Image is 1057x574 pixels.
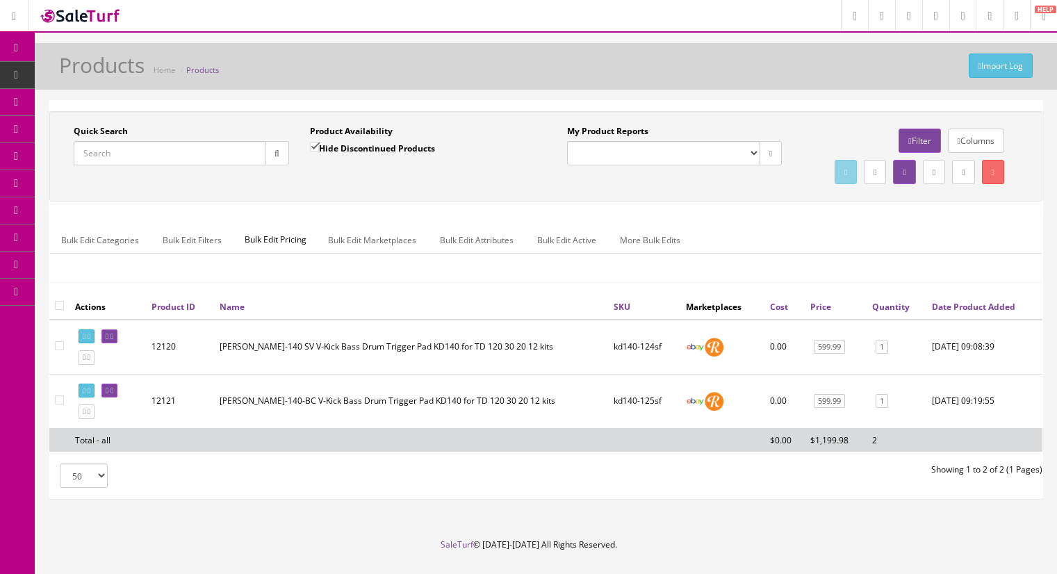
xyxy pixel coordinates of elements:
[867,428,926,452] td: 2
[441,539,473,550] a: SaleTurf
[608,374,680,428] td: kd140-125sf
[59,54,145,76] h1: Products
[814,394,845,409] a: 599.99
[74,125,128,138] label: Quick Search
[146,374,214,428] td: 12121
[948,129,1004,153] a: Columns
[214,320,608,375] td: Roland KD-140 SV V-Kick Bass Drum Trigger Pad KD140 for TD 120 30 20 12 kits
[926,374,1042,428] td: 2025-09-12 09:19:55
[429,227,525,254] a: Bulk Edit Attributes
[74,141,265,165] input: Search
[310,142,319,151] input: Hide Discontinued Products
[50,227,150,254] a: Bulk Edit Categories
[234,227,317,253] span: Bulk Edit Pricing
[146,320,214,375] td: 12120
[614,301,630,313] a: SKU
[151,227,233,254] a: Bulk Edit Filters
[686,338,705,356] img: ebay
[764,374,805,428] td: 0.00
[969,54,1033,78] a: Import Log
[567,125,648,138] label: My Product Reports
[876,394,888,409] a: 1
[546,464,1054,476] div: Showing 1 to 2 of 2 (1 Pages)
[609,227,691,254] a: More Bulk Edits
[1035,6,1056,13] span: HELP
[899,129,940,153] a: Filter
[310,141,435,155] label: Hide Discontinued Products
[764,428,805,452] td: $0.00
[770,301,788,313] a: Cost
[69,294,146,319] th: Actions
[214,374,608,428] td: Roland KD-140-BC V-Kick Bass Drum Trigger Pad KD140 for TD 120 30 20 12 kits
[872,301,910,313] a: Quantity
[932,301,1015,313] a: Date Product Added
[805,428,867,452] td: $1,199.98
[926,320,1042,375] td: 2025-09-12 09:08:39
[680,294,764,319] th: Marketplaces
[186,65,219,75] a: Products
[154,65,175,75] a: Home
[705,392,723,411] img: reverb
[39,6,122,25] img: SaleTurf
[814,340,845,354] a: 599.99
[764,320,805,375] td: 0.00
[526,227,607,254] a: Bulk Edit Active
[220,301,245,313] a: Name
[317,227,427,254] a: Bulk Edit Marketplaces
[810,301,831,313] a: Price
[686,392,705,411] img: ebay
[310,125,393,138] label: Product Availability
[876,340,888,354] a: 1
[705,338,723,356] img: reverb
[69,428,146,452] td: Total - all
[151,301,195,313] a: Product ID
[608,320,680,375] td: kd140-124sf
